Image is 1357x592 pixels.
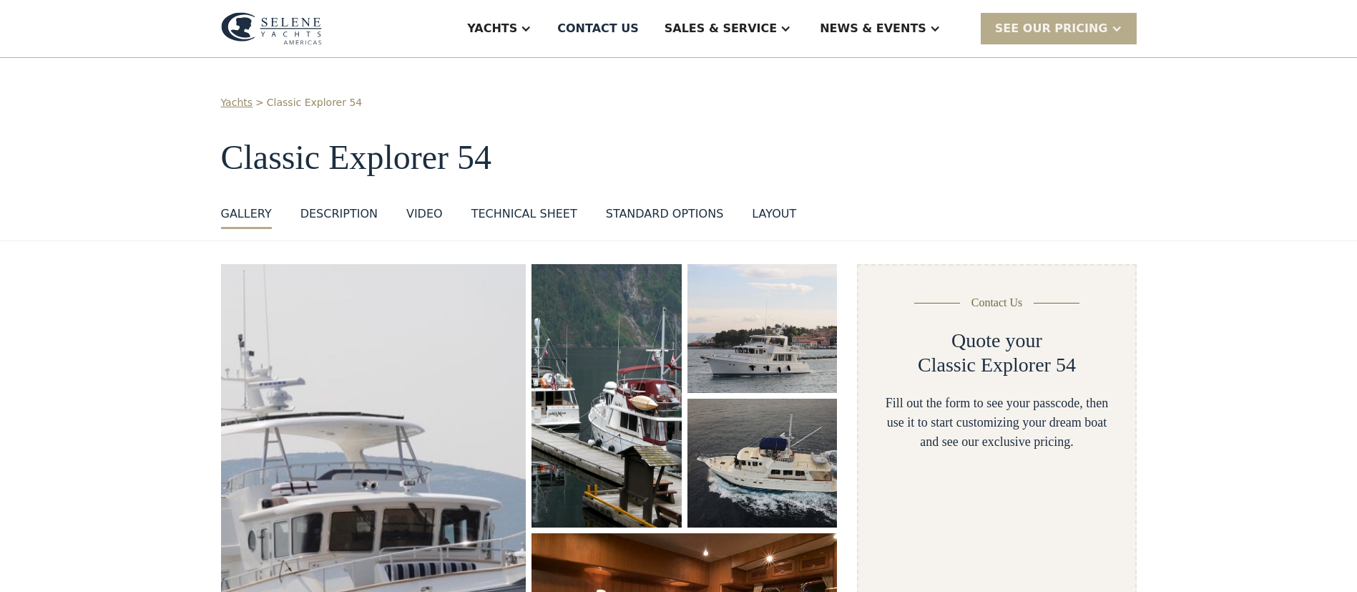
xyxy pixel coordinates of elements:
[881,394,1112,452] div: Fill out the form to see your passcode, then use it to start customizing your dream boat and see ...
[300,205,378,229] a: DESCRIPTION
[255,95,264,110] div: >
[951,329,1042,353] h2: Quote your
[606,205,724,223] div: standard options
[531,264,681,528] img: 50 foot motor yacht
[665,20,777,37] div: Sales & Service
[221,12,322,45] img: logo
[531,264,681,528] a: open lightbox
[471,205,577,229] a: Technical sheet
[221,205,272,223] div: GALLERY
[971,294,1023,311] div: Contact Us
[687,264,838,393] a: open lightbox
[471,205,577,223] div: Technical sheet
[687,399,838,528] img: 50 foot motor yacht
[752,205,796,229] a: layout
[606,205,724,229] a: standard options
[820,20,926,37] div: News & EVENTS
[981,13,1137,44] div: SEE Our Pricing
[881,472,1112,579] iframe: Form 1
[687,264,838,393] img: 50 foot motor yacht
[467,20,517,37] div: Yachts
[752,205,796,223] div: layout
[221,139,1137,177] h1: Classic Explorer 54
[557,20,639,37] div: Contact US
[267,95,362,110] a: Classic Explorer 54
[687,399,838,528] a: open lightbox
[221,205,272,229] a: GALLERY
[995,20,1108,37] div: SEE Our Pricing
[406,205,443,229] a: VIDEO
[300,205,378,223] div: DESCRIPTION
[221,95,253,110] a: Yachts
[918,353,1076,377] h2: Classic Explorer 54
[406,205,443,223] div: VIDEO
